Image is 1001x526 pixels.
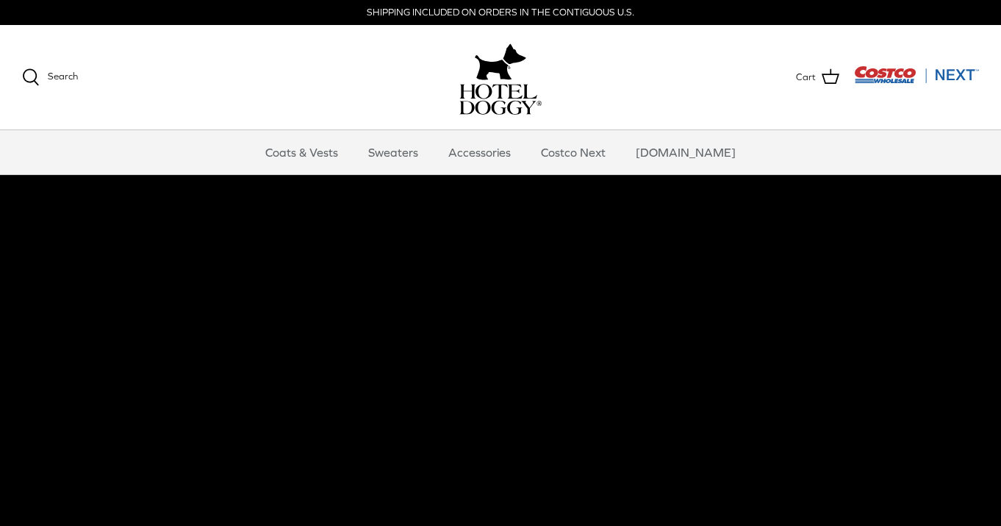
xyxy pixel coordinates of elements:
a: Costco Next [528,130,619,174]
span: Search [48,71,78,82]
a: Coats & Vests [252,130,351,174]
img: hoteldoggy.com [475,40,526,84]
a: Cart [796,68,839,87]
img: hoteldoggycom [459,84,542,115]
a: [DOMAIN_NAME] [623,130,749,174]
a: Visit Costco Next [854,75,979,86]
a: Sweaters [355,130,431,174]
a: Accessories [435,130,524,174]
img: Costco Next [854,65,979,84]
a: hoteldoggy.com hoteldoggycom [459,40,542,115]
span: Cart [796,70,816,85]
a: Search [22,68,78,86]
